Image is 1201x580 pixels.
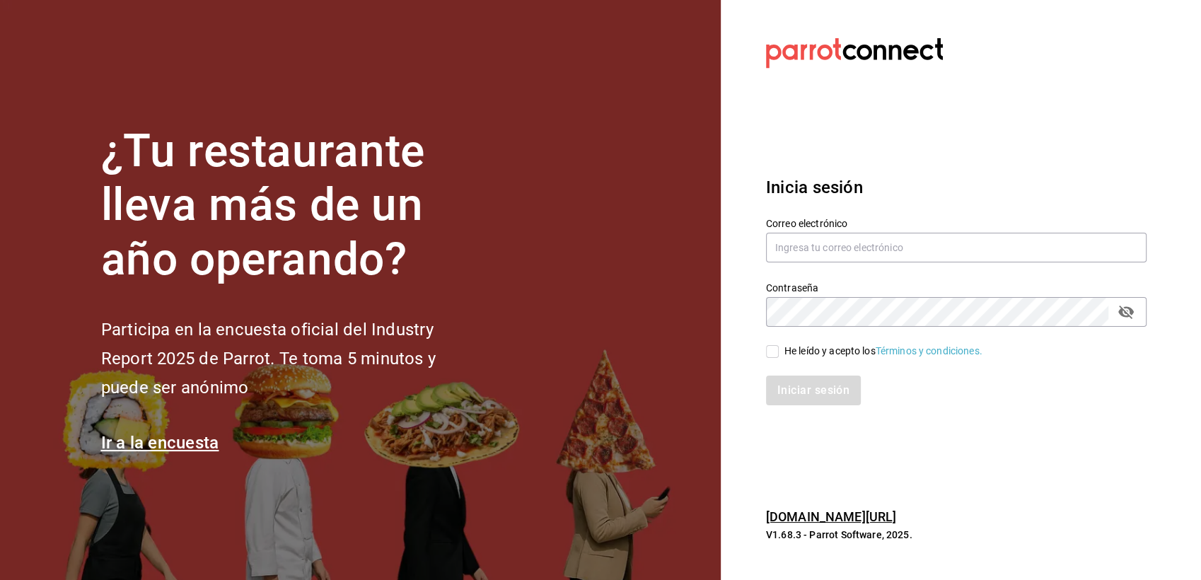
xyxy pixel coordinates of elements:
[784,344,982,359] div: He leído y acepto los
[101,315,483,402] h2: Participa en la encuesta oficial del Industry Report 2025 de Parrot. Te toma 5 minutos y puede se...
[766,282,1147,292] label: Contraseña
[766,509,896,524] a: [DOMAIN_NAME][URL]
[766,175,1147,200] h3: Inicia sesión
[876,345,982,356] a: Términos y condiciones.
[101,124,483,287] h1: ¿Tu restaurante lleva más de un año operando?
[766,218,1147,228] label: Correo electrónico
[1114,300,1138,324] button: passwordField
[101,433,219,453] a: Ir a la encuesta
[766,528,1147,542] p: V1.68.3 - Parrot Software, 2025.
[766,233,1147,262] input: Ingresa tu correo electrónico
